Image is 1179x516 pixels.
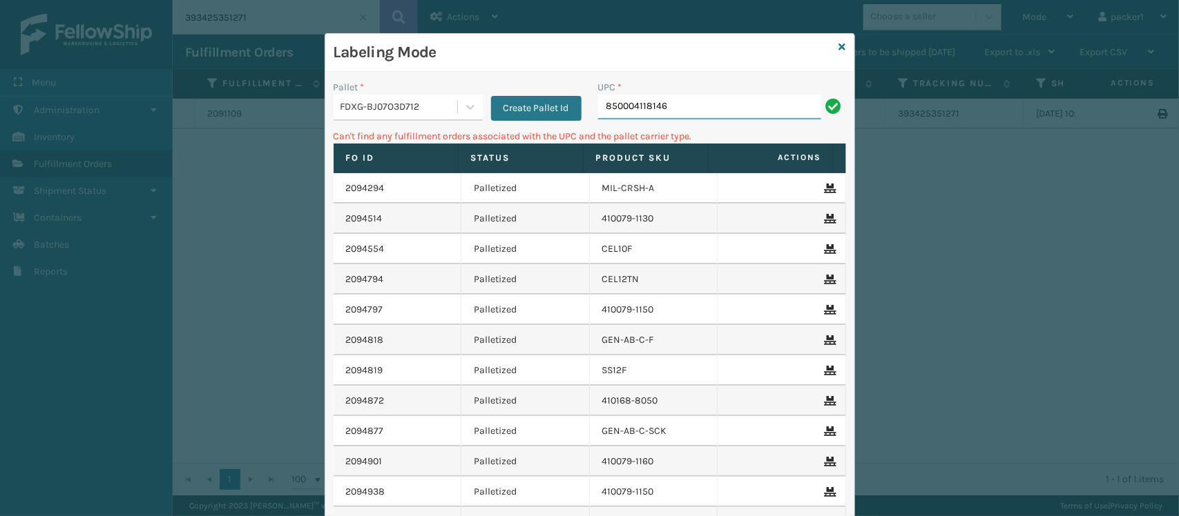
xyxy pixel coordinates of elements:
i: Remove From Pallet [825,457,833,466]
i: Remove From Pallet [825,305,833,315]
a: 2094872 [346,394,385,408]
i: Remove From Pallet [825,275,833,284]
a: 2094294 [346,181,385,195]
i: Remove From Pallet [825,396,833,406]
a: 2094901 [346,455,383,468]
i: Remove From Pallet [825,214,833,224]
a: 2094938 [346,485,385,499]
i: Remove From Pallet [825,335,833,345]
td: Palletized [461,264,590,295]
i: Remove From Pallet [825,426,833,436]
td: 410079-1150 [590,295,718,325]
td: GEN-AB-C-F [590,325,718,355]
a: 2094797 [346,303,383,317]
td: Palletized [461,325,590,355]
td: Palletized [461,477,590,507]
td: Palletized [461,355,590,386]
p: Can't find any fulfillment orders associated with the UPC and the pallet carrier type. [334,129,846,143]
i: Remove From Pallet [825,366,833,375]
button: Create Pallet Id [491,96,582,121]
td: MIL-CRSH-A [590,173,718,204]
label: Fo Id [346,152,445,164]
td: Palletized [461,416,590,446]
td: Palletized [461,446,590,477]
a: 2094819 [346,364,383,377]
td: 410079-1130 [590,204,718,234]
a: 2094877 [346,424,384,438]
td: 410079-1150 [590,477,718,507]
label: UPC [598,80,622,95]
td: Palletized [461,386,590,416]
td: CEL12TN [590,264,718,295]
a: 2094554 [346,242,385,256]
i: Remove From Pallet [825,244,833,254]
td: Palletized [461,295,590,325]
td: 410168-8050 [590,386,718,416]
a: 2094514 [346,212,383,226]
div: FDXG-BJ07O3D712 [341,100,459,115]
label: Pallet [334,80,365,95]
td: Palletized [461,173,590,204]
td: Palletized [461,234,590,264]
span: Actions [713,146,830,169]
i: Remove From Pallet [825,487,833,497]
td: SS12F [590,355,718,386]
td: CEL10F [590,234,718,264]
td: Palletized [461,204,590,234]
h3: Labeling Mode [334,42,834,63]
td: GEN-AB-C-SCK [590,416,718,446]
label: Status [471,152,571,164]
i: Remove From Pallet [825,183,833,193]
a: 2094818 [346,333,384,347]
label: Product SKU [596,152,696,164]
a: 2094794 [346,272,384,286]
td: 410079-1160 [590,446,718,477]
